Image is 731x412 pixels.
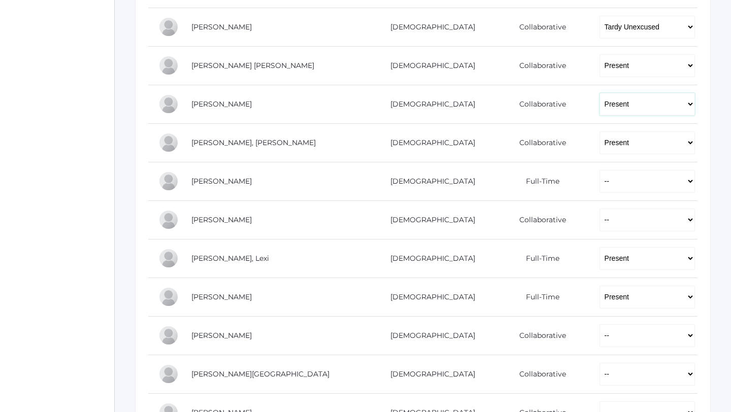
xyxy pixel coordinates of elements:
td: Collaborative [488,8,589,46]
td: Collaborative [488,123,589,162]
div: Stone Haynes [158,132,179,153]
a: [PERSON_NAME] [191,331,252,340]
div: Hannah Hrehniy [158,171,179,191]
td: Collaborative [488,200,589,239]
td: [DEMOGRAPHIC_DATA] [370,200,488,239]
a: [PERSON_NAME] [PERSON_NAME] [191,61,314,70]
td: [DEMOGRAPHIC_DATA] [370,8,488,46]
td: Collaborative [488,316,589,355]
div: Corbin Intlekofer [158,210,179,230]
a: [PERSON_NAME][GEOGRAPHIC_DATA] [191,369,329,379]
a: [PERSON_NAME] [191,215,252,224]
td: Collaborative [488,355,589,393]
a: [PERSON_NAME] [191,292,252,301]
div: Lexi Judy [158,248,179,268]
td: Collaborative [488,46,589,85]
a: [PERSON_NAME] [191,177,252,186]
td: [DEMOGRAPHIC_DATA] [370,85,488,123]
td: [DEMOGRAPHIC_DATA] [370,278,488,316]
td: [DEMOGRAPHIC_DATA] [370,316,488,355]
div: Savannah Maurer [158,364,179,384]
td: [DEMOGRAPHIC_DATA] [370,162,488,200]
td: Full-Time [488,278,589,316]
td: Full-Time [488,239,589,278]
a: [PERSON_NAME], [PERSON_NAME] [191,138,316,147]
a: [PERSON_NAME] [191,22,252,31]
div: Charles Fox [158,17,179,37]
div: Annie Grace Gregg [158,55,179,76]
td: Collaborative [488,85,589,123]
a: [PERSON_NAME] [191,99,252,109]
td: [DEMOGRAPHIC_DATA] [370,355,488,393]
a: [PERSON_NAME], Lexi [191,254,269,263]
div: William Hamilton [158,94,179,114]
td: [DEMOGRAPHIC_DATA] [370,123,488,162]
div: Colton Maurer [158,325,179,346]
div: Frances Leidenfrost [158,287,179,307]
td: [DEMOGRAPHIC_DATA] [370,239,488,278]
td: Full-Time [488,162,589,200]
td: [DEMOGRAPHIC_DATA] [370,46,488,85]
